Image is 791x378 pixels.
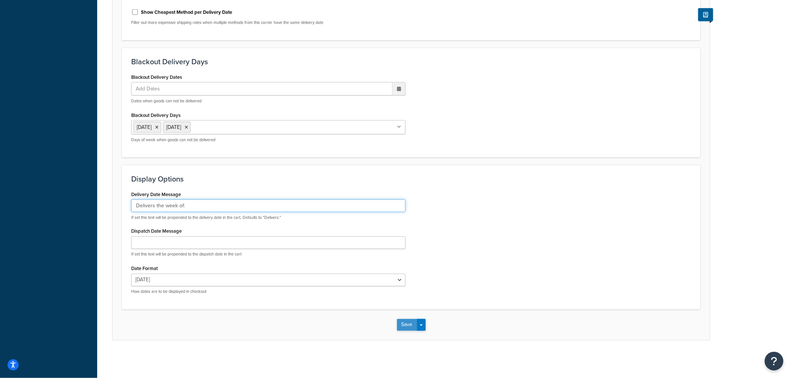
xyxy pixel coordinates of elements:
input: Delivers: [131,199,406,212]
label: Show Cheapest Method per Delivery Date [141,9,232,16]
span: [DATE] [137,123,151,131]
label: Delivery Date Message [131,192,181,197]
p: Dates when goods can not be delivered [131,98,406,104]
span: Add Dates [133,83,169,95]
p: Days of week when goods can not be delivered [131,137,406,143]
h3: Blackout Delivery Days [131,58,691,66]
h3: Display Options [131,175,691,183]
p: How dates are to be displayed in checkout [131,289,406,295]
label: Dispatch Date Message [131,229,182,234]
span: [DATE] [166,123,181,131]
p: If set this text will be prepended to the delivery date in the cart. Defaults to "Delivers:" [131,215,406,220]
p: If set this text will be prepended to the dispatch date in the cart [131,252,406,257]
button: Save [397,319,417,331]
label: Date Format [131,266,158,272]
p: Filter out more expensive shipping rates when multiple methods from this carrier have the same de... [131,20,406,25]
label: Blackout Delivery Days [131,112,181,118]
button: Show Help Docs [698,8,713,21]
label: Blackout Delivery Dates [131,74,182,80]
button: Open Resource Center [765,352,784,371]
